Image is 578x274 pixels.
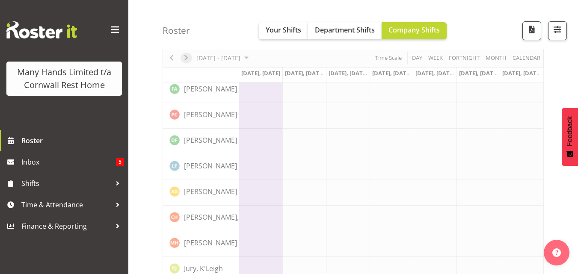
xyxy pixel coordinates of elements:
span: 5 [116,158,124,166]
img: Rosterit website logo [6,21,77,38]
span: Roster [21,134,124,147]
img: help-xxl-2.png [552,248,561,257]
span: Shifts [21,177,111,190]
button: Filter Shifts [548,21,567,40]
h4: Roster [163,26,190,35]
button: Your Shifts [259,22,308,39]
span: Feedback [566,116,574,146]
span: Department Shifts [315,25,375,35]
span: Finance & Reporting [21,220,111,233]
span: Company Shifts [388,25,440,35]
div: Many Hands Limited t/a Cornwall Rest Home [15,66,113,91]
button: Feedback - Show survey [562,108,578,166]
button: Download a PDF of the roster according to the set date range. [522,21,541,40]
button: Department Shifts [308,22,382,39]
span: Inbox [21,156,116,168]
button: Company Shifts [382,22,447,39]
span: Time & Attendance [21,198,111,211]
span: Your Shifts [266,25,301,35]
